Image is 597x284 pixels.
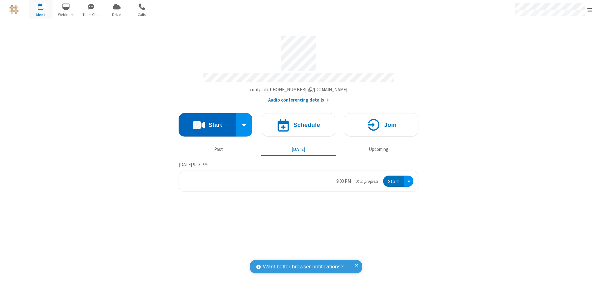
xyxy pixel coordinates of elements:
[263,263,343,271] span: Want better browser notifications?
[181,143,256,155] button: Past
[341,143,416,155] button: Upcoming
[54,12,78,17] span: Webinars
[105,12,128,17] span: Drive
[250,87,348,92] span: Copy my meeting room link
[250,86,348,93] button: Copy my meeting room linkCopy my meeting room link
[179,31,418,104] section: Account details
[336,178,351,185] div: 9:00 PM
[356,178,378,184] em: in progress
[130,12,154,17] span: Calls
[42,3,46,8] div: 1
[293,122,320,128] h4: Schedule
[80,12,103,17] span: Team Chat
[261,143,336,155] button: [DATE]
[208,122,222,128] h4: Start
[404,176,413,187] div: Open menu
[268,97,329,104] button: Audio conferencing details
[236,113,253,137] div: Start conference options
[179,113,236,137] button: Start
[9,5,19,14] img: QA Selenium DO NOT DELETE OR CHANGE
[345,113,418,137] button: Join
[383,176,404,187] button: Start
[179,162,208,167] span: [DATE] 9:13 PM
[384,122,397,128] h4: Join
[179,161,418,192] section: Today's Meetings
[262,113,335,137] button: Schedule
[29,12,52,17] span: Meet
